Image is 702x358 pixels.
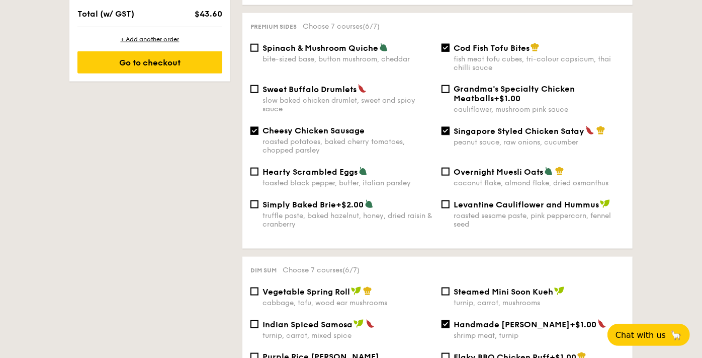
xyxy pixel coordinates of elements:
div: slow baked chicken drumlet, sweet and spicy sauce [262,96,433,113]
img: icon-vegetarian.fe4039eb.svg [544,167,553,176]
div: Go to checkout [77,51,222,74]
div: bite-sized base, button mushroom, cheddar [262,55,433,63]
input: Spinach & Mushroom Quichebite-sized base, button mushroom, cheddar [250,44,258,52]
span: Singapore Styled Chicken Satay [454,126,584,136]
img: icon-spicy.37a8142b.svg [366,319,375,328]
span: Grandma's Specialty Chicken Meatballs [454,84,575,103]
div: + Add another order [77,35,222,43]
input: Hearty Scrambled Eggstoasted black pepper, butter, italian parsley [250,168,258,176]
input: Singapore Styled Chicken Sataypeanut sauce, raw onions, cucumber [442,127,450,135]
img: icon-spicy.37a8142b.svg [585,126,594,135]
img: icon-vegan.f8ff3823.svg [554,287,564,296]
span: Cheesy Chicken Sausage [262,126,365,135]
input: Indian Spiced Samosaturnip, carrot, mixed spice [250,320,258,328]
img: icon-vegetarian.fe4039eb.svg [365,199,374,208]
span: (6/7) [363,22,380,31]
input: Grandma's Specialty Chicken Meatballs+$1.00cauliflower, mushroom pink sauce [442,85,450,93]
div: peanut sauce, raw onions, cucumber [454,138,625,147]
span: Choose 7 courses [303,22,380,31]
div: turnip, carrot, mushrooms [454,299,625,307]
div: turnip, carrot, mixed spice [262,331,433,340]
div: coconut flake, almond flake, dried osmanthus [454,179,625,187]
input: Cheesy Chicken Sausageroasted potatoes, baked cherry tomatoes, chopped parsley [250,127,258,135]
span: +$2.00 [336,200,364,209]
div: cabbage, tofu, wood ear mushrooms [262,299,433,307]
img: icon-spicy.37a8142b.svg [597,319,606,328]
div: toasted black pepper, butter, italian parsley [262,179,433,187]
img: icon-vegan.f8ff3823.svg [354,319,364,328]
span: Hearty Scrambled Eggs [262,167,358,177]
input: Levantine Cauliflower and Hummusroasted sesame paste, pink peppercorn, fennel seed [442,200,450,208]
span: Chat with us [616,330,666,340]
img: icon-vegetarian.fe4039eb.svg [359,167,368,176]
img: icon-chef-hat.a58ddaea.svg [596,126,605,135]
span: +$1.00 [570,320,596,329]
span: Spinach & Mushroom Quiche [262,43,378,53]
span: Steamed Mini Soon Kueh [454,287,553,297]
img: icon-chef-hat.a58ddaea.svg [531,43,540,52]
span: Sweet Buffalo Drumlets [262,85,357,94]
span: Total (w/ GST) [77,9,134,19]
span: (6/7) [342,266,360,274]
img: icon-vegan.f8ff3823.svg [600,199,610,208]
img: icon-spicy.37a8142b.svg [358,84,367,93]
span: Indian Spiced Samosa [262,320,353,329]
div: fish meat tofu cubes, tri-colour capsicum, thai chilli sauce [454,55,625,72]
div: roasted potatoes, baked cherry tomatoes, chopped parsley [262,137,433,155]
span: Overnight Muesli Oats [454,167,543,177]
input: Cod Fish Tofu Bitesfish meat tofu cubes, tri-colour capsicum, thai chilli sauce [442,44,450,52]
span: Choose 7 courses [283,266,360,274]
img: icon-chef-hat.a58ddaea.svg [363,287,372,296]
input: Overnight Muesli Oatscoconut flake, almond flake, dried osmanthus [442,168,450,176]
div: shrimp meat, turnip [454,331,625,340]
input: Steamed Mini Soon Kuehturnip, carrot, mushrooms [442,288,450,296]
span: Handmade [PERSON_NAME] [454,320,570,329]
img: icon-chef-hat.a58ddaea.svg [555,167,564,176]
img: icon-vegan.f8ff3823.svg [351,287,361,296]
div: truffle paste, baked hazelnut, honey, dried raisin & cranberry [262,211,433,229]
span: Dim sum [250,267,277,274]
span: Cod Fish Tofu Bites [454,43,530,53]
input: Simply Baked Brie+$2.00truffle paste, baked hazelnut, honey, dried raisin & cranberry [250,200,258,208]
span: Levantine Cauliflower and Hummus [454,200,599,209]
div: cauliflower, mushroom pink sauce [454,105,625,114]
input: Handmade [PERSON_NAME]+$1.00shrimp meat, turnip [442,320,450,328]
span: Premium sides [250,23,297,30]
input: Sweet Buffalo Drumletsslow baked chicken drumlet, sweet and spicy sauce [250,85,258,93]
img: icon-vegetarian.fe4039eb.svg [379,43,388,52]
input: Vegetable Spring Rollcabbage, tofu, wood ear mushrooms [250,288,258,296]
span: +$1.00 [494,94,520,103]
span: $43.60 [195,9,222,19]
span: Simply Baked Brie [262,200,336,209]
span: 🦙 [670,329,682,341]
button: Chat with us🦙 [607,324,690,346]
div: roasted sesame paste, pink peppercorn, fennel seed [454,211,625,229]
span: Vegetable Spring Roll [262,287,350,297]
